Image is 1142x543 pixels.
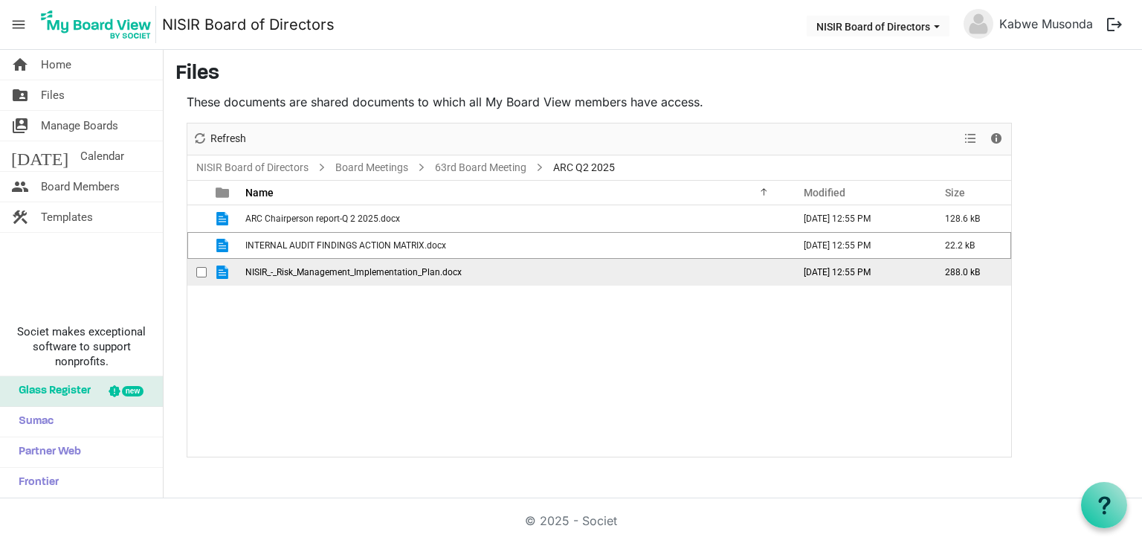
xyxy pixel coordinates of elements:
[241,232,788,259] td: INTERNAL AUDIT FINDINGS ACTION MATRIX.docx is template cell column header Name
[207,232,241,259] td: is template cell column header type
[11,80,29,110] span: folder_shared
[958,123,984,155] div: View
[964,9,993,39] img: no-profile-picture.svg
[550,158,618,177] span: ARC Q2 2025
[11,172,29,202] span: people
[187,93,1012,111] p: These documents are shared documents to which all My Board View members have access.
[332,158,411,177] a: Board Meetings
[190,129,249,148] button: Refresh
[11,376,91,406] span: Glass Register
[11,141,68,171] span: [DATE]
[122,386,143,396] div: new
[41,202,93,232] span: Templates
[245,213,400,224] span: ARC Chairperson report-Q 2 2025.docx
[207,259,241,286] td: is template cell column header type
[41,172,120,202] span: Board Members
[11,407,54,437] span: Sumac
[41,80,65,110] span: Files
[984,123,1009,155] div: Details
[245,240,446,251] span: INTERNAL AUDIT FINDINGS ACTION MATRIX.docx
[193,158,312,177] a: NISIR Board of Directors
[41,50,71,80] span: Home
[788,205,929,232] td: September 16, 2025 12:55 PM column header Modified
[993,9,1099,39] a: Kabwe Musonda
[11,437,81,467] span: Partner Web
[187,259,207,286] td: checkbox
[432,158,529,177] a: 63rd Board Meeting
[187,123,251,155] div: Refresh
[929,205,1011,232] td: 128.6 kB is template cell column header Size
[36,6,156,43] img: My Board View Logo
[11,468,59,498] span: Frontier
[241,259,788,286] td: NISIR_-_Risk_Management_Implementation_Plan.docx is template cell column header Name
[807,16,949,36] button: NISIR Board of Directors dropdownbutton
[1099,9,1130,40] button: logout
[175,62,1130,87] h3: Files
[788,259,929,286] td: September 16, 2025 12:55 PM column header Modified
[187,205,207,232] td: checkbox
[7,324,156,369] span: Societ makes exceptional software to support nonprofits.
[11,111,29,141] span: switch_account
[162,10,335,39] a: NISIR Board of Directors
[4,10,33,39] span: menu
[36,6,162,43] a: My Board View Logo
[961,129,979,148] button: View dropdownbutton
[945,187,965,199] span: Size
[987,129,1007,148] button: Details
[11,50,29,80] span: home
[241,205,788,232] td: ARC Chairperson report-Q 2 2025.docx is template cell column header Name
[209,129,248,148] span: Refresh
[804,187,845,199] span: Modified
[11,202,29,232] span: construction
[80,141,124,171] span: Calendar
[929,259,1011,286] td: 288.0 kB is template cell column header Size
[245,267,462,277] span: NISIR_-_Risk_Management_Implementation_Plan.docx
[929,232,1011,259] td: 22.2 kB is template cell column header Size
[245,187,274,199] span: Name
[187,232,207,259] td: checkbox
[207,205,241,232] td: is template cell column header type
[525,513,617,528] a: © 2025 - Societ
[788,232,929,259] td: September 16, 2025 12:55 PM column header Modified
[41,111,118,141] span: Manage Boards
